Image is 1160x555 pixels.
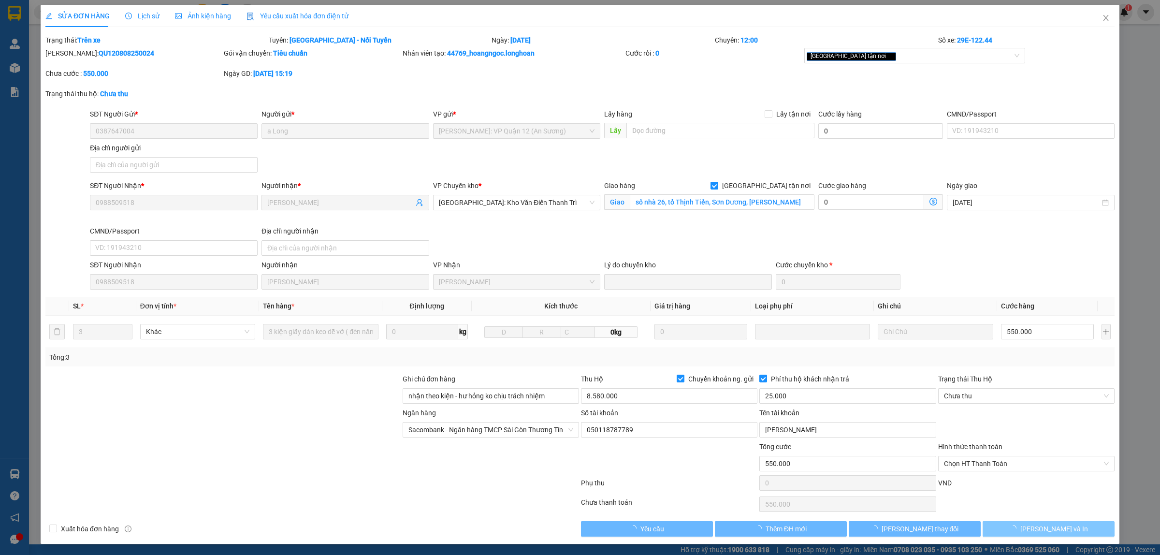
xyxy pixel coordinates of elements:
[125,12,159,20] span: Lịch sử
[439,124,595,138] span: Hồ Chí Minh: VP Quận 12 (An Sương)
[491,35,714,45] div: Ngày:
[90,260,258,270] div: SĐT Người Nhận
[929,198,937,205] span: dollar-circle
[439,195,595,210] span: Hà Nội: Kho Văn Điển Thanh Trì
[125,526,131,532] span: info-circle
[718,180,814,191] span: [GEOGRAPHIC_DATA] tận nơi
[45,88,267,99] div: Trạng thái thu hộ:
[1102,324,1111,339] button: plus
[261,240,429,256] input: Địa chỉ của người nhận
[776,260,900,270] div: Cước chuyển kho
[544,302,578,310] span: Kích thước
[410,302,444,310] span: Định lượng
[224,48,400,58] div: Gói vận chuyển:
[654,302,690,310] span: Giá trị hàng
[818,182,866,190] label: Cước giao hàng
[957,36,992,44] b: 29E-122.44
[604,182,635,190] span: Giao hàng
[522,326,561,338] input: R
[595,326,638,338] span: 0kg
[818,123,943,139] input: Cước lấy hàng
[403,375,456,383] label: Ghi chú đơn hàng
[818,194,924,210] input: Cước giao hàng
[581,409,618,417] label: Số tài khoản
[947,182,977,190] label: Ngày giao
[125,13,132,19] span: clock-circle
[90,109,258,119] div: SĐT Người Gửi
[49,352,448,363] div: Tổng: 3
[938,479,952,487] span: VND
[57,524,123,534] span: Xuất hóa đơn hàng
[224,68,400,79] div: Ngày GD:
[77,36,101,44] b: Trên xe
[268,35,491,45] div: Tuyến:
[175,12,231,20] span: Ảnh kiện hàng
[273,49,307,57] b: Tiêu chuẩn
[878,324,993,339] input: Ghi Chú
[49,324,65,339] button: delete
[630,525,640,532] span: loading
[1102,14,1110,22] span: close
[408,423,573,437] span: Sacombank - Ngân hàng TMCP Sài Gòn Thương Tín
[90,180,258,191] div: SĐT Người Nhận
[90,157,258,173] input: Địa chỉ của người gửi
[759,422,936,438] input: Tên tài khoản
[439,275,595,289] span: Tuyên Quang
[433,109,601,119] div: VP gửi
[45,13,52,19] span: edit
[874,297,997,316] th: Ghi chú
[484,326,523,338] input: D
[882,524,959,534] span: [PERSON_NAME] thay đổi
[90,143,258,153] div: Địa chỉ người gửi
[44,35,268,45] div: Trạng thái:
[1010,525,1020,532] span: loading
[253,70,292,77] b: [DATE] 15:19
[246,13,254,20] img: icon
[45,68,222,79] div: Chưa cước :
[261,226,429,236] div: Địa chỉ người nhận
[73,302,81,310] span: SL
[714,35,937,45] div: Chuyến:
[604,260,772,270] div: Lý do chuyển kho
[510,36,531,44] b: [DATE]
[983,521,1115,537] button: [PERSON_NAME] và In
[759,443,791,451] span: Tổng cước
[458,324,468,339] span: kg
[290,36,391,44] b: [GEOGRAPHIC_DATA] - Nối Tuyến
[604,110,632,118] span: Lấy hàng
[433,260,601,270] div: VP Nhận
[944,389,1109,403] span: Chưa thu
[246,12,348,20] span: Yêu cầu xuất hóa đơn điện tử
[1092,5,1119,32] button: Close
[751,297,874,316] th: Loại phụ phí
[938,374,1115,384] div: Trạng thái Thu Hộ
[561,326,595,338] input: C
[99,49,154,57] b: QU120808250024
[767,374,853,384] span: Phí thu hộ khách nhận trả
[626,123,814,138] input: Dọc đường
[433,182,478,190] span: VP Chuyển kho
[45,12,110,20] span: SỬA ĐƠN HÀNG
[937,35,1116,45] div: Số xe:
[263,324,378,339] input: VD: Bàn, Ghế
[580,478,758,495] div: Phụ thu
[403,409,436,417] label: Ngân hàng
[625,48,802,58] div: Cước rồi :
[581,375,603,383] span: Thu Hộ
[953,197,1100,208] input: Ngày giao
[604,194,630,210] span: Giao
[580,497,758,514] div: Chưa thanh toán
[45,48,222,58] div: [PERSON_NAME]:
[416,199,423,206] span: user-add
[261,109,429,119] div: Người gửi
[403,48,624,58] div: Nhân viên tạo:
[263,302,294,310] span: Tên hàng
[807,52,896,61] span: [GEOGRAPHIC_DATA] tận nơi
[146,324,249,339] span: Khác
[581,521,713,537] button: Yêu cầu
[604,123,626,138] span: Lấy
[140,302,176,310] span: Đơn vị tính
[947,109,1115,119] div: CMND/Passport
[944,456,1109,471] span: Chọn HT Thanh Toán
[100,90,128,98] b: Chưa thu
